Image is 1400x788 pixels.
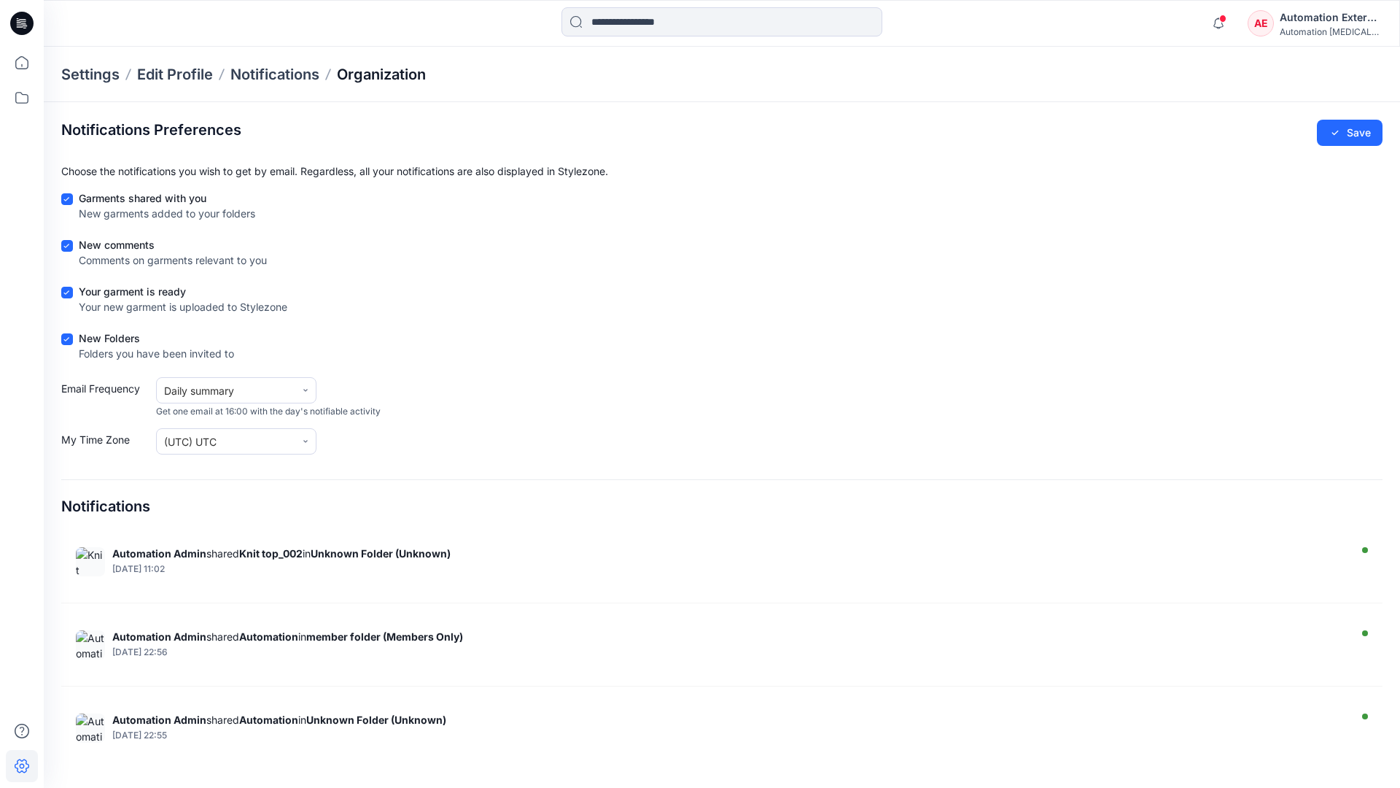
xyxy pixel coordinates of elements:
p: Settings [61,64,120,85]
div: shared in [112,547,1345,560]
strong: Unknown Folder (Unknown) [311,547,451,560]
a: Organization [337,64,426,85]
div: Folders you have been invited to [79,346,234,361]
img: Automation [76,714,105,743]
strong: Automation Admin [112,547,206,560]
strong: member folder (Members Only) [306,630,463,643]
label: Email Frequency [61,381,149,418]
div: Monday, September 15, 2025 22:55 [112,730,1345,741]
div: Daily summary [164,383,288,398]
p: Choose the notifications you wish to get by email. Regardless, all your notifications are also di... [61,163,1382,179]
strong: Automation Admin [112,630,206,643]
strong: Automation [239,630,298,643]
div: Automation [MEDICAL_DATA]... [1280,26,1382,37]
img: Knit top_002 [76,547,105,576]
h2: Notifications Preferences [61,121,241,139]
a: Notifications [230,64,319,85]
div: (UTC) UTC [164,434,288,449]
div: New comments [79,237,267,252]
h4: Notifications [61,498,150,515]
div: Tuesday, September 16, 2025 22:56 [112,647,1345,657]
div: Wednesday, September 17, 2025 11:02 [112,564,1345,574]
label: My Time Zone [61,432,149,455]
strong: Unknown Folder (Unknown) [306,714,446,726]
div: Your garment is ready [79,284,287,299]
div: Your new garment is uploaded to Stylezone [79,299,287,314]
div: Comments on garments relevant to you [79,252,267,268]
div: Garments shared with you [79,190,255,206]
img: Automation [76,630,105,660]
a: Edit Profile [137,64,213,85]
div: shared in [112,630,1345,643]
div: AE [1248,10,1274,36]
strong: Automation Admin [112,714,206,726]
div: New Folders [79,331,234,346]
span: Get one email at 16:00 with the day's notifiable activity [156,405,381,418]
strong: Automation [239,714,298,726]
div: New garments added to your folders [79,206,255,221]
button: Save [1317,120,1382,146]
div: shared in [112,714,1345,726]
strong: Knit top_002 [239,547,303,560]
div: Automation External [1280,9,1382,26]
